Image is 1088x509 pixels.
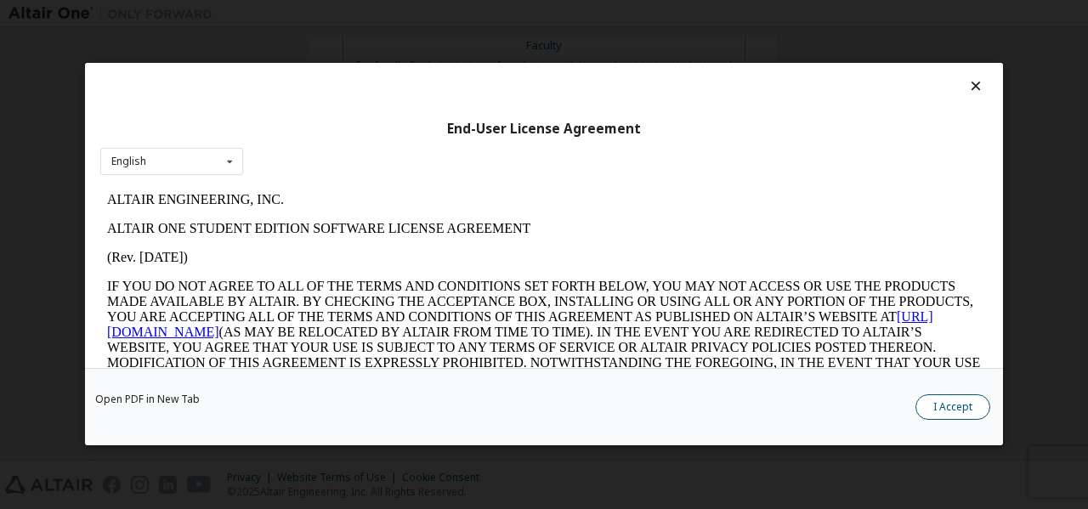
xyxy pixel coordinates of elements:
p: ALTAIR ENGINEERING, INC. [7,7,881,22]
p: (Rev. [DATE]) [7,65,881,80]
a: Open PDF in New Tab [95,395,200,405]
div: End-User License Agreement [100,121,988,138]
button: I Accept [915,395,990,421]
a: [URL][DOMAIN_NAME] [7,124,833,154]
p: IF YOU DO NOT AGREE TO ALL OF THE TERMS AND CONDITIONS SET FORTH BELOW, YOU MAY NOT ACCESS OR USE... [7,93,881,216]
div: English [111,156,146,167]
p: ALTAIR ONE STUDENT EDITION SOFTWARE LICENSE AGREEMENT [7,36,881,51]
